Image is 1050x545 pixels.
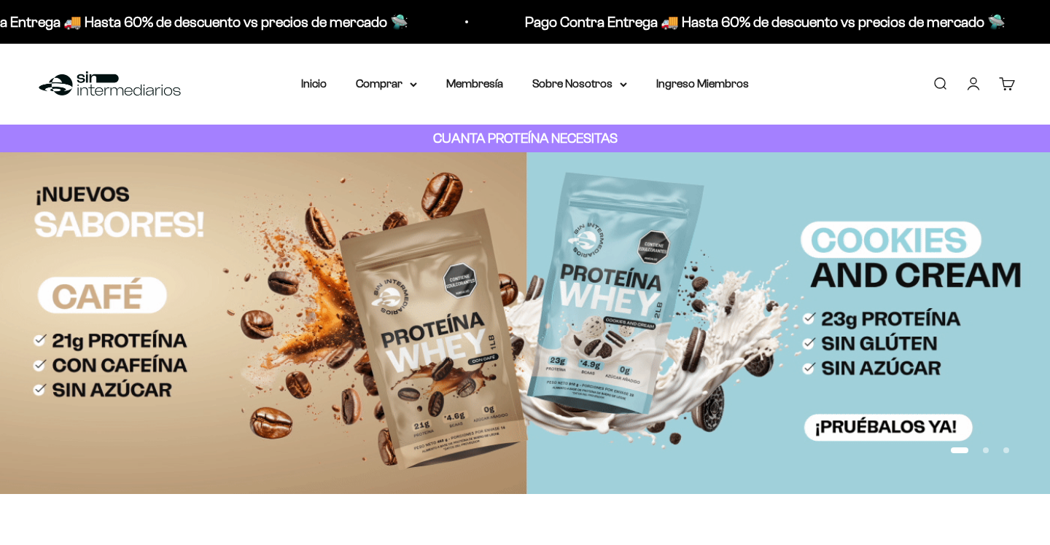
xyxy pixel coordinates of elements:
strong: CUANTA PROTEÍNA NECESITAS [433,130,618,146]
a: Ingreso Miembros [656,77,749,90]
p: Pago Contra Entrega 🚚 Hasta 60% de descuento vs precios de mercado 🛸 [523,10,1003,34]
a: Membresía [446,77,503,90]
a: Inicio [301,77,327,90]
summary: Comprar [356,74,417,93]
summary: Sobre Nosotros [532,74,627,93]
